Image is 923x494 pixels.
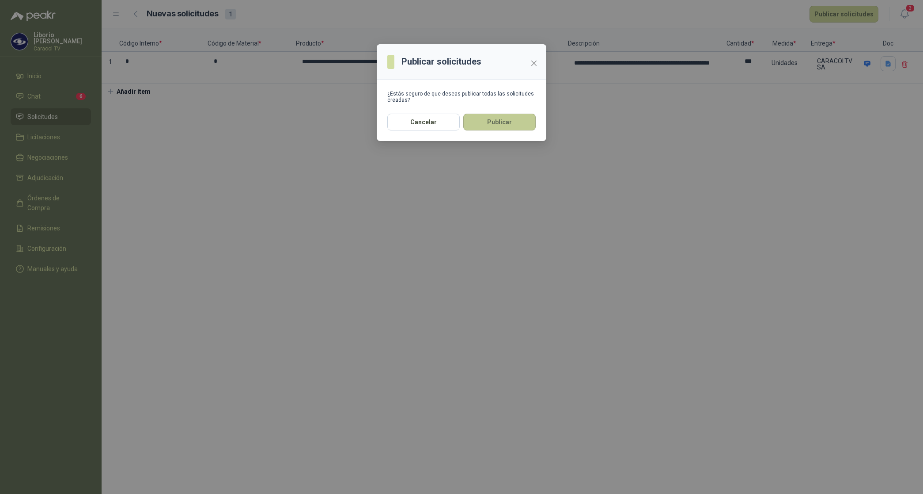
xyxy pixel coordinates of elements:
[527,56,541,70] button: Close
[530,60,537,67] span: close
[463,114,536,130] button: Publicar
[387,91,536,103] div: ¿Estás seguro de que deseas publicar todas las solicitudes creadas?
[401,55,481,69] h3: Publicar solicitudes
[387,114,460,130] button: Cancelar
